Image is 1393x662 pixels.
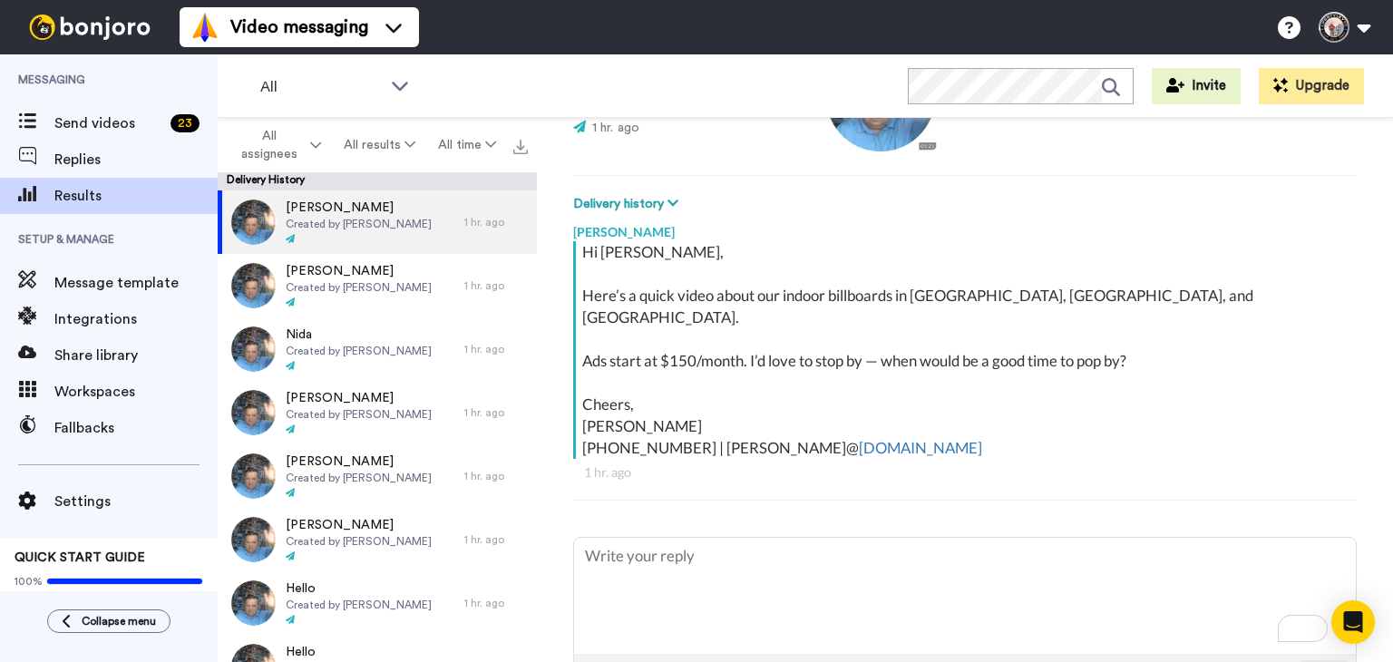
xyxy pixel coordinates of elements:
[54,272,218,294] span: Message template
[1259,68,1364,104] button: Upgrade
[180,105,195,120] img: tab_keywords_by_traffic_grey.svg
[286,471,432,485] span: Created by [PERSON_NAME]
[231,326,277,372] img: f08c7ad5-77bd-47a4-9ea3-ec562653084d-thumb.jpg
[29,29,44,44] img: logo_orange.svg
[464,342,528,356] div: 1 hr. ago
[231,200,277,245] img: 270afda0-aa0c-42ec-991d-bd49fd96ac58-thumb.jpg
[464,405,528,420] div: 1 hr. ago
[286,389,432,407] span: [PERSON_NAME]
[859,438,982,457] a: [DOMAIN_NAME]
[286,579,432,598] span: Hello
[233,127,307,163] span: All assignees
[218,508,537,571] a: [PERSON_NAME]Created by [PERSON_NAME]1 hr. ago
[286,598,432,612] span: Created by [PERSON_NAME]
[200,107,306,119] div: Keywords by Traffic
[464,469,528,483] div: 1 hr. ago
[22,15,158,40] img: bj-logo-header-white.svg
[218,254,537,317] a: [PERSON_NAME]Created by [PERSON_NAME]1 hr. ago
[218,172,537,190] div: Delivery History
[54,491,218,512] span: Settings
[332,129,426,161] button: All results
[286,407,432,422] span: Created by [PERSON_NAME]
[286,280,432,295] span: Created by [PERSON_NAME]
[286,199,432,217] span: [PERSON_NAME]
[592,122,639,134] span: 1 hr. ago
[69,107,162,119] div: Domain Overview
[573,194,684,214] button: Delivery history
[286,516,432,534] span: [PERSON_NAME]
[508,131,533,159] button: Export all results that match these filters now.
[54,345,218,366] span: Share library
[513,140,528,154] img: export.svg
[286,326,432,344] span: Nida
[573,214,1357,241] div: [PERSON_NAME]
[230,15,368,40] span: Video messaging
[54,112,163,134] span: Send videos
[1331,600,1375,644] div: Open Intercom Messenger
[82,614,156,628] span: Collapse menu
[190,13,219,42] img: vm-color.svg
[54,381,218,403] span: Workspaces
[29,47,44,62] img: website_grey.svg
[286,344,432,358] span: Created by [PERSON_NAME]
[54,185,218,207] span: Results
[15,551,145,564] span: QUICK START GUIDE
[286,643,432,661] span: Hello
[231,390,277,435] img: a092da9c-61b9-4ff3-a2ce-7879bb599091-thumb.jpg
[51,29,89,44] div: v 4.0.25
[218,571,537,635] a: HelloCreated by [PERSON_NAME]1 hr. ago
[464,532,528,547] div: 1 hr. ago
[15,574,43,589] span: 100%
[54,149,218,170] span: Replies
[170,114,200,132] div: 23
[218,190,537,254] a: [PERSON_NAME]Created by [PERSON_NAME]1 hr. ago
[286,453,432,471] span: [PERSON_NAME]
[286,217,432,231] span: Created by [PERSON_NAME]
[49,105,63,120] img: tab_domain_overview_orange.svg
[47,47,200,62] div: Domain: [DOMAIN_NAME]
[574,538,1356,654] textarea: To enrich screen reader interactions, please activate Accessibility in Grammarly extension settings
[584,463,1346,482] div: 1 hr. ago
[427,129,508,161] button: All time
[231,580,277,626] img: da1e7b19-34d6-43b0-b1a8-e3f12bcf8a97-thumb.jpg
[231,263,277,308] img: 1d342043-b533-48bf-b7dc-1344dbe32f84-thumb.jpg
[218,381,537,444] a: [PERSON_NAME]Created by [PERSON_NAME]1 hr. ago
[582,241,1352,459] div: Hi [PERSON_NAME], Here’s a quick video about our indoor billboards in [GEOGRAPHIC_DATA], [GEOGRAP...
[260,76,382,98] span: All
[47,609,170,633] button: Collapse menu
[231,453,277,499] img: 43e39e2d-07de-4d8f-96ec-547810a6ba2a-thumb.jpg
[54,417,218,439] span: Fallbacks
[218,444,537,508] a: [PERSON_NAME]Created by [PERSON_NAME]1 hr. ago
[464,215,528,229] div: 1 hr. ago
[218,317,537,381] a: NidaCreated by [PERSON_NAME]1 hr. ago
[286,262,432,280] span: [PERSON_NAME]
[464,278,528,293] div: 1 hr. ago
[1152,68,1241,104] button: Invite
[231,517,277,562] img: 83dd54b1-8acd-4d75-b236-a997dfbc6360-thumb.jpg
[464,596,528,610] div: 1 hr. ago
[286,534,432,549] span: Created by [PERSON_NAME]
[221,120,332,170] button: All assignees
[54,308,218,330] span: Integrations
